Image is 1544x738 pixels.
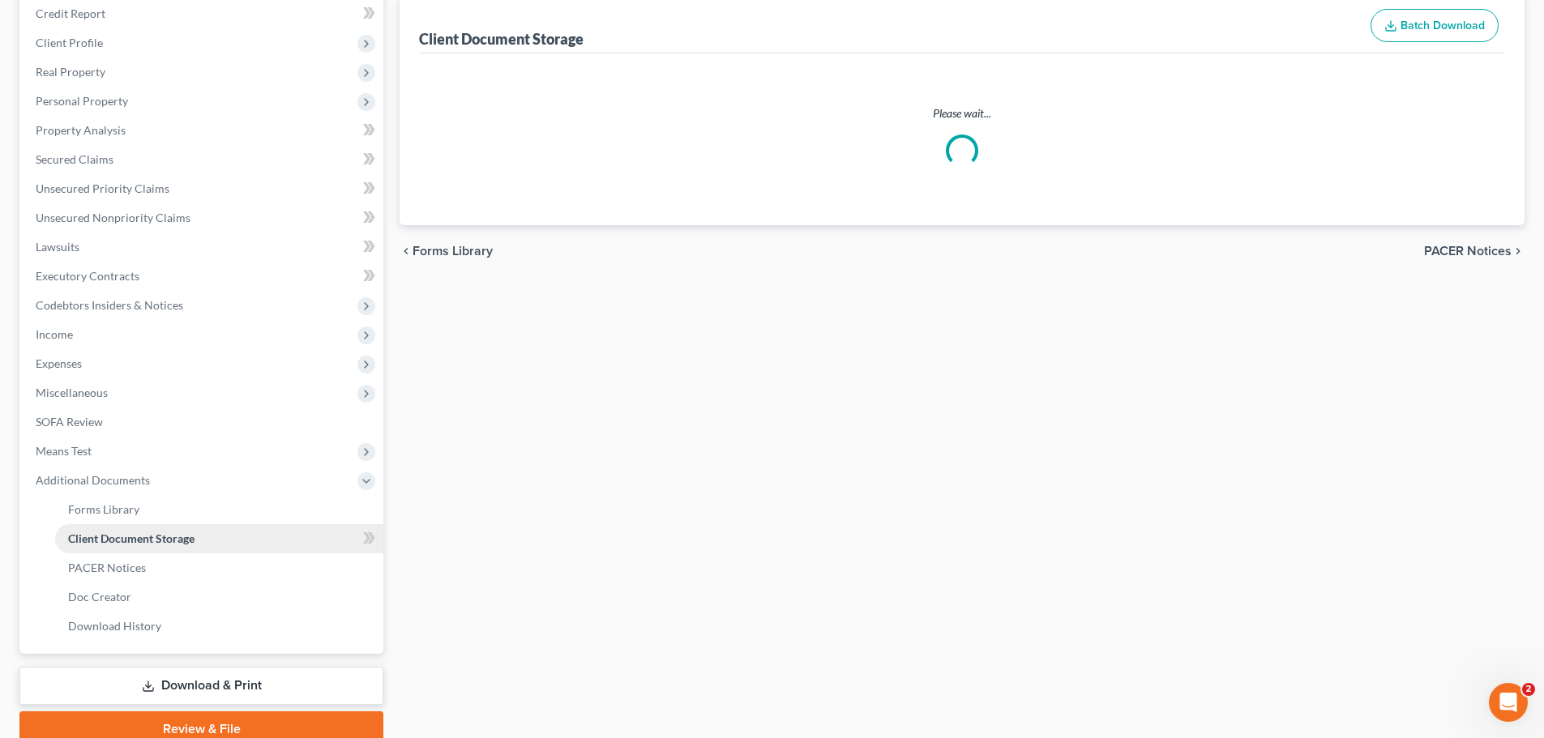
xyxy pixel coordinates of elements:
span: Expenses [36,356,82,370]
a: Unsecured Priority Claims [23,174,383,203]
p: Please wait... [422,105,1502,122]
a: Forms Library [55,495,383,524]
span: Batch Download [1401,19,1485,32]
a: Property Analysis [23,116,383,145]
span: Doc Creator [68,590,131,604]
span: PACER Notices [1424,245,1512,258]
span: Property Analysis [36,123,126,137]
button: PACER Notices chevron_right [1424,245,1525,258]
span: 2 [1522,683,1535,696]
i: chevron_left [400,245,413,258]
span: Unsecured Priority Claims [36,181,169,195]
span: PACER Notices [68,561,146,574]
a: Doc Creator [55,582,383,612]
a: SOFA Review [23,407,383,437]
a: Lawsuits [23,232,383,262]
span: Client Document Storage [68,531,195,545]
span: Miscellaneous [36,386,108,399]
span: Lawsuits [36,240,79,254]
button: Batch Download [1371,9,1499,43]
iframe: Intercom live chat [1489,683,1528,722]
span: Executory Contracts [36,269,139,283]
a: Download & Print [19,667,383,705]
span: Secured Claims [36,152,113,166]
a: Unsecured Nonpriority Claims [23,203,383,232]
span: Credit Report [36,6,105,20]
span: Forms Library [68,502,139,516]
span: SOFA Review [36,415,103,429]
div: Client Document Storage [419,29,584,49]
a: PACER Notices [55,553,383,582]
span: Additional Documents [36,473,150,487]
a: Executory Contracts [23,262,383,291]
a: Download History [55,612,383,641]
span: Means Test [36,444,92,458]
span: Income [36,327,73,341]
a: Secured Claims [23,145,383,174]
span: Personal Property [36,94,128,108]
span: Client Profile [36,36,103,49]
span: Forms Library [413,245,493,258]
span: Real Property [36,65,105,79]
a: Client Document Storage [55,524,383,553]
span: Download History [68,619,161,633]
span: Unsecured Nonpriority Claims [36,211,190,224]
span: Codebtors Insiders & Notices [36,298,183,312]
i: chevron_right [1512,245,1525,258]
button: chevron_left Forms Library [400,245,493,258]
